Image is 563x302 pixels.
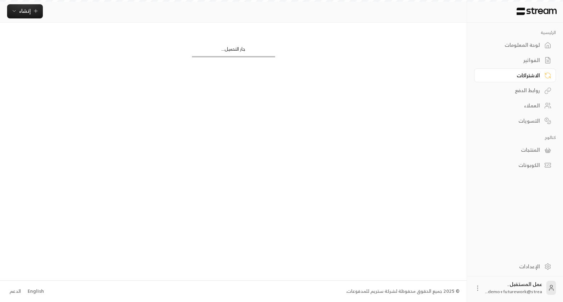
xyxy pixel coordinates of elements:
div: العملاء [483,102,540,109]
div: لوحة المعلومات [483,41,540,49]
img: Logo [516,7,557,15]
a: المنتجات [474,143,556,157]
div: الكوبونات [483,162,540,169]
span: demo+futurework@strea... [485,288,542,295]
div: الفواتير [483,57,540,64]
a: الاشتراكات [474,68,556,82]
a: الفواتير [474,54,556,67]
a: الكوبونات [474,158,556,172]
div: روابط الدفع [483,87,540,94]
a: الدعم [7,285,23,298]
div: الاشتراكات [483,72,540,79]
p: كتالوج [474,135,556,140]
div: الإعدادات [483,263,540,270]
div: المنتجات [483,146,540,153]
a: الإعدادات [474,259,556,273]
div: © 2025 جميع الحقوق محفوظة لشركة ستريم للمدفوعات. [346,288,460,295]
a: لوحة المعلومات [474,38,556,52]
div: عمل المستقبل . [485,281,542,295]
a: روابط الدفع [474,84,556,97]
p: الرئيسية [474,30,556,35]
div: English [28,288,44,295]
div: التسويات [483,117,540,124]
button: إنشاء [7,4,43,18]
a: التسويات [474,114,556,128]
span: إنشاء [19,6,31,15]
div: جار التحميل... [192,46,275,56]
a: العملاء [474,99,556,113]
